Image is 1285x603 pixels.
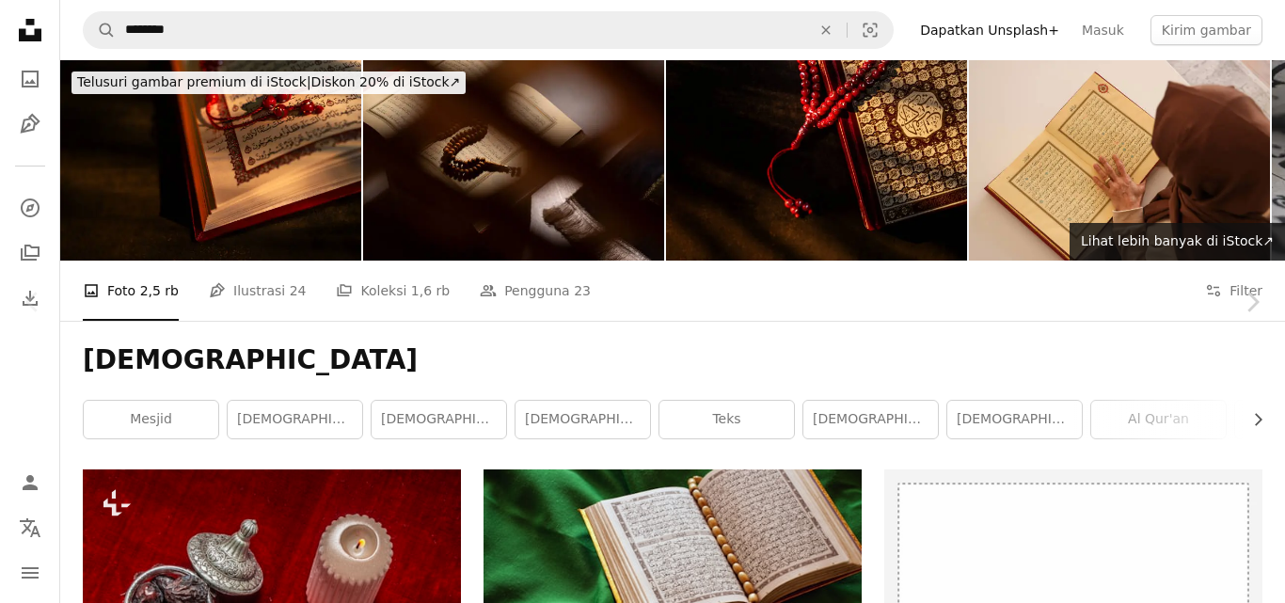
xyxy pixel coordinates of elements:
[336,261,450,321] a: Koleksi 1,6 rb
[11,509,49,547] button: Bahasa
[77,74,311,89] span: Telusuri gambar premium di iStock |
[84,12,116,48] button: Pencarian di Unsplash
[909,15,1071,45] a: Dapatkan Unsplash+
[1219,212,1285,392] a: Berikutnya
[1205,261,1262,321] button: Filter
[363,60,664,261] img: Quran and Beads in Dim Light
[209,261,306,321] a: Ilustrasi 24
[947,401,1082,438] a: [DEMOGRAPHIC_DATA]
[11,60,49,98] a: Foto
[516,401,650,438] a: [DEMOGRAPHIC_DATA]
[11,105,49,143] a: Ilustrasi
[1091,401,1226,438] a: Al Qur'an
[1150,15,1262,45] button: Kirim gambar
[480,261,591,321] a: Pengguna 23
[83,11,894,49] form: Temuka visual di seluruh situs
[83,343,1262,377] h1: [DEMOGRAPHIC_DATA]
[11,189,49,227] a: Jelajahi
[848,12,893,48] button: Pencarian visual
[969,60,1270,261] img: Senior muslim woman reading Quran at home
[666,60,967,261] img: Holy Quran
[411,280,450,301] span: 1,6 rb
[803,401,938,438] a: [DEMOGRAPHIC_DATA]
[1071,15,1135,45] a: Masuk
[84,401,218,438] a: mesjid
[372,401,506,438] a: [DEMOGRAPHIC_DATA]
[1081,233,1274,248] span: Lihat lebih banyak di iStock ↗
[71,71,466,94] div: Diskon 20% di iStock ↗
[1070,223,1285,261] a: Lihat lebih banyak di iStock↗
[228,401,362,438] a: [DEMOGRAPHIC_DATA]
[60,60,477,105] a: Telusuri gambar premium di iStock|Diskon 20% di iStock↗
[805,12,847,48] button: Hapus
[659,401,794,438] a: Teks
[11,464,49,501] a: Masuk/Daftar
[60,60,361,261] img: Holy Quran
[1241,401,1262,438] button: gulir daftar ke kanan
[11,554,49,592] button: Menu
[290,280,307,301] span: 24
[574,280,591,301] span: 23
